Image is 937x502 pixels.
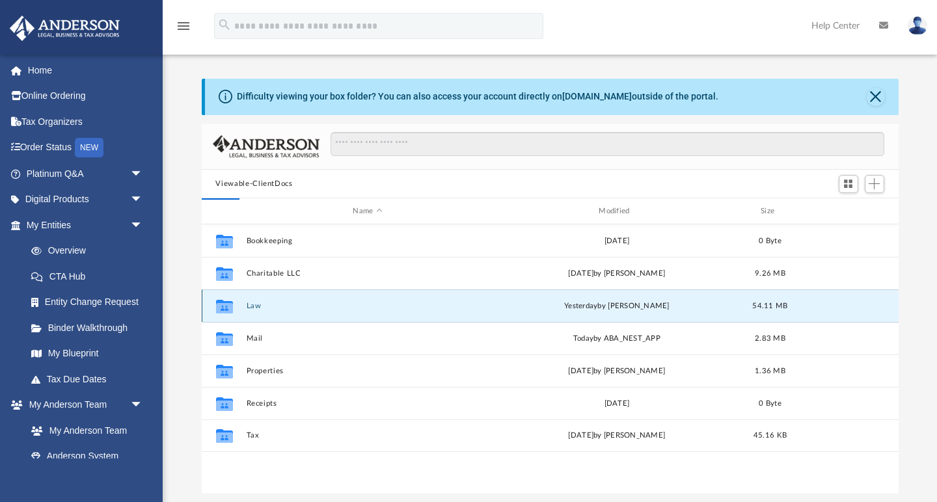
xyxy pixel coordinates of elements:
div: grid [202,224,899,494]
i: menu [176,18,191,34]
a: Tax Due Dates [18,366,163,392]
button: Tax [246,432,489,440]
div: [DATE] [495,235,739,247]
span: arrow_drop_down [130,187,156,213]
a: My Anderson Team [18,417,150,443]
span: yesterday [564,302,597,310]
span: 0 Byte [759,237,781,244]
span: 45.16 KB [753,432,786,439]
button: Properties [246,367,489,375]
a: Entity Change Request [18,289,163,315]
span: arrow_drop_down [130,161,156,187]
span: 0 Byte [759,400,781,407]
div: [DATE] [495,398,739,410]
div: [DATE] by [PERSON_NAME] [495,268,739,280]
button: Add [865,175,884,193]
span: arrow_drop_down [130,212,156,239]
div: [DATE] by [PERSON_NAME] [495,430,739,442]
i: search [217,18,232,32]
div: [DATE] by [PERSON_NAME] [495,365,739,377]
button: Viewable-ClientDocs [215,178,292,190]
input: Search files and folders [331,132,884,157]
div: id [207,205,239,217]
div: by ABA_NEST_APP [495,333,739,345]
button: Mail [246,334,489,343]
span: 9.26 MB [755,270,785,277]
a: Digital Productsarrow_drop_down [9,187,163,213]
div: id [802,205,893,217]
span: 2.83 MB [755,335,785,342]
a: Online Ordering [9,83,163,109]
a: My Anderson Teamarrow_drop_down [9,392,156,418]
button: Receipts [246,399,489,408]
button: Law [246,302,489,310]
img: Anderson Advisors Platinum Portal [6,16,124,41]
div: NEW [75,138,103,157]
span: 1.36 MB [755,367,785,375]
a: Anderson System [18,443,156,469]
div: Size [744,205,796,217]
button: Charitable LLC [246,269,489,278]
div: Modified [495,205,738,217]
button: Close [867,88,885,106]
div: by [PERSON_NAME] [495,300,739,312]
a: menu [176,25,191,34]
a: CTA Hub [18,263,163,289]
button: Switch to Grid View [839,175,858,193]
a: Overview [18,238,163,264]
span: today [573,335,593,342]
a: Platinum Q&Aarrow_drop_down [9,161,163,187]
a: [DOMAIN_NAME] [562,91,632,101]
a: Order StatusNEW [9,135,163,161]
button: Bookkeeping [246,237,489,245]
a: Home [9,57,163,83]
div: Name [245,205,489,217]
div: Difficulty viewing your box folder? You can also access your account directly on outside of the p... [237,90,718,103]
a: Tax Organizers [9,109,163,135]
a: My Entitiesarrow_drop_down [9,212,163,238]
span: 54.11 MB [752,302,787,310]
img: User Pic [908,16,927,35]
span: arrow_drop_down [130,392,156,419]
a: Binder Walkthrough [18,315,163,341]
a: My Blueprint [18,341,156,367]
